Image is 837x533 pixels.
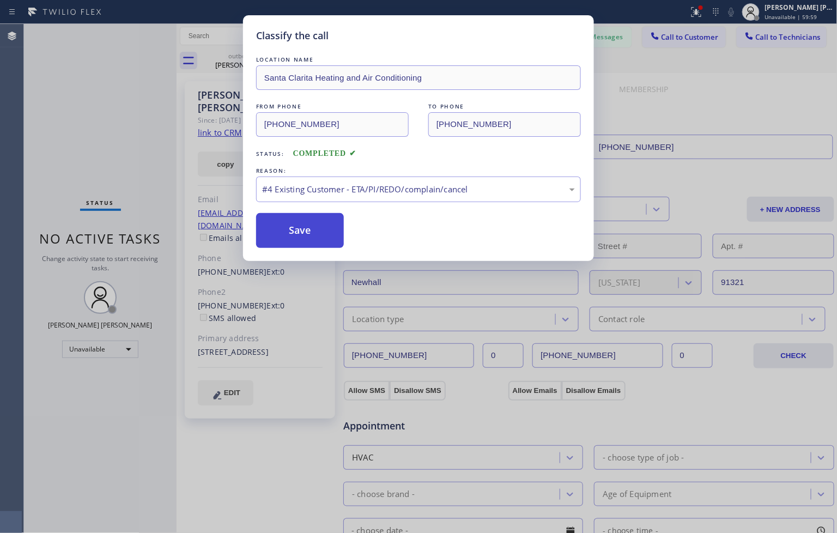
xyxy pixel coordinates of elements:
[428,112,581,137] input: To phone
[256,213,344,248] button: Save
[262,183,575,196] div: #4 Existing Customer - ETA/PI/REDO/complain/cancel
[256,150,284,158] span: Status:
[428,101,581,112] div: TO PHONE
[256,28,329,43] h5: Classify the call
[256,101,409,112] div: FROM PHONE
[256,54,581,65] div: LOCATION NAME
[256,165,581,177] div: REASON:
[256,112,409,137] input: From phone
[293,149,356,158] span: COMPLETED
